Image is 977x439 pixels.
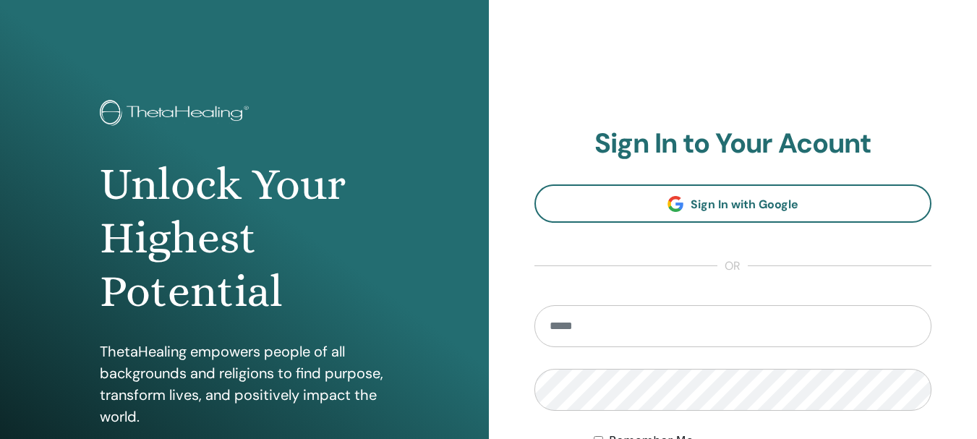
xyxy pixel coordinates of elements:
a: Sign In with Google [534,184,932,223]
span: Sign In with Google [691,197,798,212]
h1: Unlock Your Highest Potential [100,158,389,319]
span: or [717,257,748,275]
h2: Sign In to Your Acount [534,127,932,161]
p: ThetaHealing empowers people of all backgrounds and religions to find purpose, transform lives, a... [100,341,389,427]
